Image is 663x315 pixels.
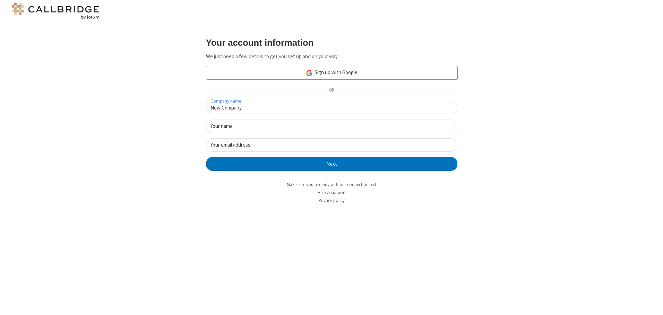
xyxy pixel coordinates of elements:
input: Your email address [206,138,457,152]
a: Privacy policy [319,198,345,203]
p: We just need a few details to get you set up and on your way. [206,53,457,61]
input: Your name [206,120,457,133]
button: Next [206,157,457,171]
span: OR [326,86,337,95]
img: google-icon.png [305,69,313,77]
a: Make sure you're ready with our connection test [287,182,376,187]
img: logo@2x.png [10,3,101,19]
a: Help & support [318,190,346,195]
h3: Your account information [206,38,457,47]
a: Sign up with Google [206,66,457,80]
input: Company name [206,101,457,114]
